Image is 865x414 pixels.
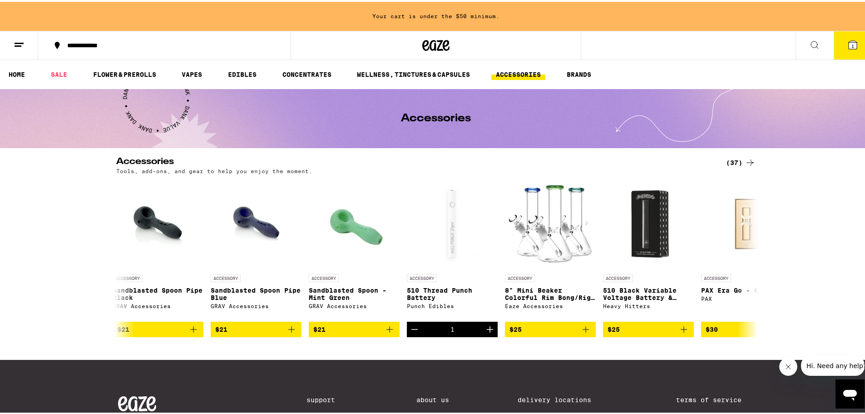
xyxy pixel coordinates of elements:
[505,272,535,280] p: ACCESSORY
[113,301,203,307] div: GRAV Accessories
[603,301,694,307] div: Heavy Hitters
[509,324,522,331] span: $25
[706,324,718,331] span: $30
[4,67,30,78] a: HOME
[608,324,620,331] span: $25
[701,285,792,292] p: PAX Era Go - Gold
[306,394,347,402] a: Support
[407,285,498,299] p: 510 Thread Punch Battery
[603,177,694,268] img: Heavy Hitters - 510 Black Variable Voltage Battery & Charger
[46,67,72,78] a: SALE
[491,67,545,78] a: ACCESSORIES
[603,320,694,335] button: Add to bag
[676,394,754,402] a: Terms of Service
[211,272,241,280] p: ACCESSORY
[309,301,400,307] div: GRAV Accessories
[450,324,455,331] div: 1
[779,356,797,374] iframe: Close message
[113,320,203,335] button: Add to bag
[215,324,227,331] span: $21
[211,320,302,335] button: Add to bag
[505,301,596,307] div: Eaze Accessories
[603,272,633,280] p: ACCESSORY
[124,177,192,268] img: GRAV Accessories - Sandblasted Spoon Pipe Black
[113,285,203,299] p: Sandblasted Spoon Pipe Black
[562,67,596,78] a: BRANDS
[5,6,65,14] span: Hi. Need any help?
[835,378,865,407] iframe: Button to launch messaging window
[113,272,143,280] p: ACCESSORY
[309,320,400,335] button: Add to bag
[518,394,608,402] a: Delivery Locations
[309,285,400,299] p: Sandblasted Spoon - Mint Green
[482,320,498,335] button: Increment
[407,272,437,280] p: ACCESSORY
[851,41,854,47] span: 1
[701,320,792,335] button: Add to bag
[309,272,339,280] p: ACCESSORY
[223,67,261,78] a: EDIBLES
[407,320,422,335] button: Decrement
[603,177,694,320] a: Open page for 510 Black Variable Voltage Battery & Charger from Heavy Hitters
[701,177,792,320] a: Open page for PAX Era Go - Gold from PAX
[416,394,449,402] a: About Us
[117,324,129,331] span: $21
[211,285,302,299] p: Sandblasted Spoon Pipe Blue
[309,177,400,320] a: Open page for Sandblasted Spoon - Mint Green from GRAV Accessories
[726,155,756,166] a: (37)
[401,111,471,122] h1: Accessories
[113,177,203,320] a: Open page for Sandblasted Spoon Pipe Black from GRAV Accessories
[309,177,400,268] img: GRAV Accessories - Sandblasted Spoon - Mint Green
[603,285,694,299] p: 510 Black Variable Voltage Battery & Charger
[701,177,792,268] img: PAX - PAX Era Go - Gold
[505,177,596,320] a: Open page for 8" Mini Beaker Colorful Rim Bong/Rig - Tier 2 from Eaze Accessories
[505,177,596,268] img: Eaze Accessories - 8" Mini Beaker Colorful Rim Bong/Rig - Tier 2
[278,67,336,78] a: CONCENTRATES
[407,177,498,320] a: Open page for 510 Thread Punch Battery from Punch Edibles
[407,301,498,307] div: Punch Edibles
[701,272,731,280] p: ACCESSORY
[116,155,711,166] h2: Accessories
[352,67,475,78] a: WELLNESS, TINCTURES & CAPSULES
[313,324,326,331] span: $21
[89,67,161,78] a: FLOWER & PREROLLS
[505,320,596,335] button: Add to bag
[801,354,865,374] iframe: Message from company
[211,301,302,307] div: GRAV Accessories
[116,166,312,172] p: Tools, add-ons, and gear to help you enjoy the moment.
[177,67,207,78] a: VAPES
[211,177,302,320] a: Open page for Sandblasted Spoon Pipe Blue from GRAV Accessories
[505,285,596,299] p: 8" Mini Beaker Colorful Rim Bong/Rig - Tier 2
[222,177,290,268] img: GRAV Accessories - Sandblasted Spoon Pipe Blue
[701,294,792,300] div: PAX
